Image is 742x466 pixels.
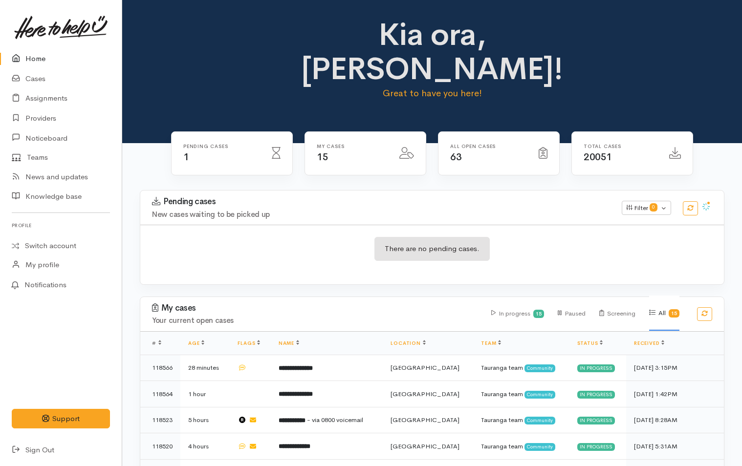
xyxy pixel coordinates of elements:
[307,416,363,424] span: - via 0800 voicemail
[374,237,490,261] div: There are no pending cases.
[558,296,586,331] div: Paused
[577,443,615,451] div: In progress
[650,203,657,211] span: 0
[450,151,461,163] span: 63
[524,391,555,399] span: Community
[473,355,569,381] td: Tauranga team
[140,355,180,381] td: 118566
[188,340,204,346] a: Age
[152,197,610,207] h3: Pending cases
[599,296,635,331] div: Screening
[584,144,657,149] h6: Total cases
[626,407,724,433] td: [DATE] 8:28AM
[140,433,180,460] td: 118520
[450,144,527,149] h6: All Open cases
[317,151,328,163] span: 15
[391,390,459,398] span: [GEOGRAPHIC_DATA]
[180,355,230,381] td: 28 minutes
[473,407,569,433] td: Tauranga team
[649,296,679,331] div: All
[577,417,615,424] div: In progress
[536,311,542,317] b: 15
[626,381,724,407] td: [DATE] 1:42PM
[183,144,260,149] h6: Pending cases
[626,355,724,381] td: [DATE] 3:15PM
[577,391,615,399] div: In progress
[12,409,110,429] button: Support
[391,340,425,346] a: Location
[140,407,180,433] td: 118523
[238,340,260,346] a: Flags
[279,340,299,346] a: Name
[152,317,480,325] h4: Your current open cases
[152,340,161,346] span: #
[180,407,230,433] td: 5 hours
[626,433,724,460] td: [DATE] 5:31AM
[524,417,555,424] span: Community
[391,363,459,372] span: [GEOGRAPHIC_DATA]
[634,340,664,346] a: Received
[524,364,555,372] span: Community
[473,433,569,460] td: Tauranga team
[622,201,671,215] button: Filter0
[289,86,575,100] p: Great to have you here!
[577,340,603,346] a: Status
[152,303,480,313] h3: My cases
[183,151,189,163] span: 1
[491,296,545,331] div: In progress
[577,364,615,372] div: In progress
[180,381,230,407] td: 1 hour
[180,433,230,460] td: 4 hours
[391,442,459,450] span: [GEOGRAPHIC_DATA]
[152,211,610,219] h4: New cases waiting to be picked up
[584,151,612,163] span: 20051
[391,416,459,424] span: [GEOGRAPHIC_DATA]
[481,340,501,346] a: Team
[473,381,569,407] td: Tauranga team
[12,219,110,232] h6: Profile
[671,310,677,317] b: 15
[289,18,575,86] h1: Kia ora, [PERSON_NAME]!
[524,443,555,451] span: Community
[317,144,388,149] h6: My cases
[140,381,180,407] td: 118564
